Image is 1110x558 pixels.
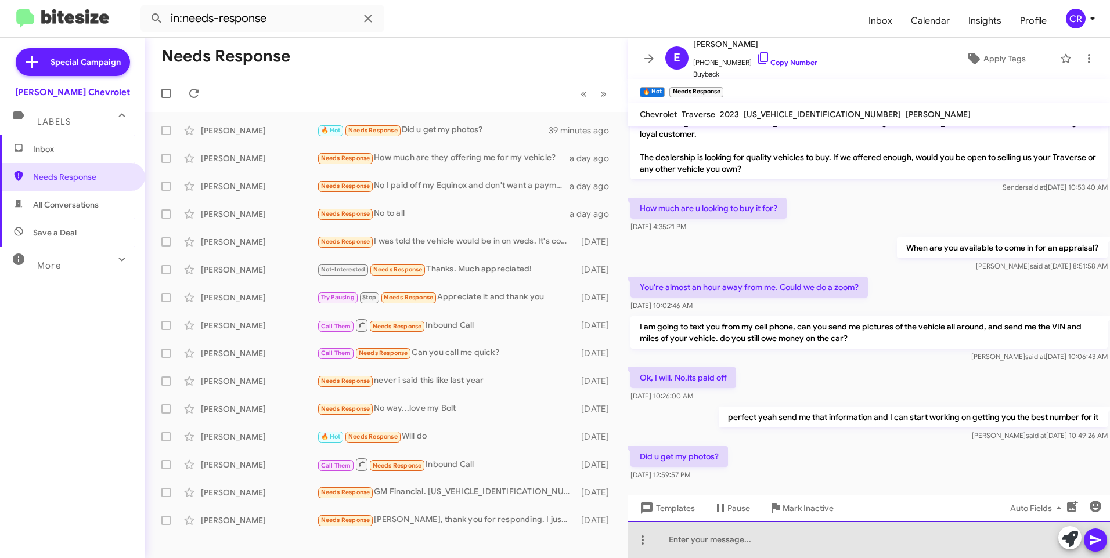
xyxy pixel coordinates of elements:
[201,347,317,359] div: [PERSON_NAME]
[570,208,618,220] div: a day ago
[201,320,317,331] div: [PERSON_NAME]
[201,264,317,276] div: [PERSON_NAME]
[321,154,370,162] span: Needs Response
[693,68,817,80] span: Buyback
[201,487,317,498] div: [PERSON_NAME]
[15,86,130,98] div: [PERSON_NAME] Chevrolet
[317,457,576,472] div: Inbound Call
[33,143,132,155] span: Inbox
[720,109,739,119] span: 2023
[201,514,317,526] div: [PERSON_NAME]
[630,301,693,310] span: [DATE] 10:02:46 AM
[321,238,370,245] span: Needs Response
[1025,183,1046,191] span: said at
[576,487,618,498] div: [DATE]
[201,236,317,248] div: [PERSON_NAME]
[576,514,618,526] div: [DATE]
[373,462,422,469] span: Needs Response
[600,86,607,101] span: »
[1003,183,1108,191] span: Sender [DATE] 10:53:40 AM
[630,392,693,400] span: [DATE] 10:26:00 AM
[201,208,317,220] div: [PERSON_NAME]
[1030,262,1050,270] span: said at
[1026,431,1046,440] span: said at
[321,126,341,134] span: 🔥 Hot
[317,124,549,137] div: Did u get my photos?
[959,4,1011,38] span: Insights
[1001,498,1075,519] button: Auto Fields
[33,171,132,183] span: Needs Response
[682,109,715,119] span: Traverse
[321,405,370,412] span: Needs Response
[317,513,576,527] div: [PERSON_NAME], thank you for responding. I just made a purchase.
[161,47,290,66] h1: Needs Response
[317,346,576,360] div: Can you call me quick?
[693,51,817,68] span: [PHONE_NUMBER]
[570,153,618,164] div: a day ago
[576,375,618,387] div: [DATE]
[630,277,868,298] p: You're almost an hour away from me. Could we do a zoom?
[140,5,384,32] input: Search
[983,48,1026,69] span: Apply Tags
[201,459,317,470] div: [PERSON_NAME]
[201,292,317,303] div: [PERSON_NAME]
[576,431,618,443] div: [DATE]
[201,180,317,192] div: [PERSON_NAME]
[576,347,618,359] div: [DATE]
[317,291,576,304] div: Appreciate it and thank you
[33,199,99,211] span: All Conversations
[317,179,570,193] div: No I paid off my Equinox and don't want a payment for a while
[373,323,422,330] span: Needs Response
[902,4,959,38] span: Calendar
[576,292,618,303] div: [DATE]
[317,318,576,332] div: Inbound Call
[317,235,576,248] div: I was told the vehicle would be in on weds. It's coming from the fulfillment center.
[936,48,1054,69] button: Apply Tags
[783,498,834,519] span: Mark Inactive
[1010,498,1066,519] span: Auto Fields
[321,488,370,496] span: Needs Response
[640,87,665,97] small: 🔥 Hot
[593,82,614,106] button: Next
[317,207,570,220] div: No to all
[756,58,817,67] a: Copy Number
[906,109,971,119] span: [PERSON_NAME]
[630,367,736,388] p: Ok, I will. No,its paid off
[348,126,398,134] span: Needs Response
[317,430,576,443] div: Will do
[574,82,594,106] button: Previous
[321,323,351,330] span: Call Them
[976,262,1108,270] span: [PERSON_NAME] [DATE] 8:51:58 AM
[673,49,680,67] span: E
[1011,4,1056,38] a: Profile
[576,403,618,415] div: [DATE]
[201,403,317,415] div: [PERSON_NAME]
[201,375,317,387] div: [PERSON_NAME]
[972,431,1108,440] span: [PERSON_NAME] [DATE] 10:49:26 AM
[630,316,1108,349] p: I am going to text you from my cell phone, can you send me pictures of the vehicle all around, an...
[321,294,355,301] span: Try Pausing
[971,352,1108,361] span: [PERSON_NAME] [DATE] 10:06:43 AM
[317,151,570,165] div: How much are they offering me for my vehicle?
[373,266,423,273] span: Needs Response
[759,498,843,519] button: Mark Inactive
[744,109,901,119] span: [US_VEHICLE_IDENTIFICATION_NUMBER]
[859,4,902,38] a: Inbox
[384,294,433,301] span: Needs Response
[576,459,618,470] div: [DATE]
[570,180,618,192] div: a day ago
[321,349,351,357] span: Call Them
[321,210,370,218] span: Needs Response
[16,48,130,76] a: Special Campaign
[33,227,77,238] span: Save a Deal
[574,82,614,106] nav: Page navigation example
[1025,352,1046,361] span: said at
[576,236,618,248] div: [DATE]
[201,125,317,136] div: [PERSON_NAME]
[317,374,576,387] div: never i said this like last year
[201,431,317,443] div: [PERSON_NAME]
[317,402,576,415] div: No way...love my Bolt
[201,153,317,164] div: [PERSON_NAME]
